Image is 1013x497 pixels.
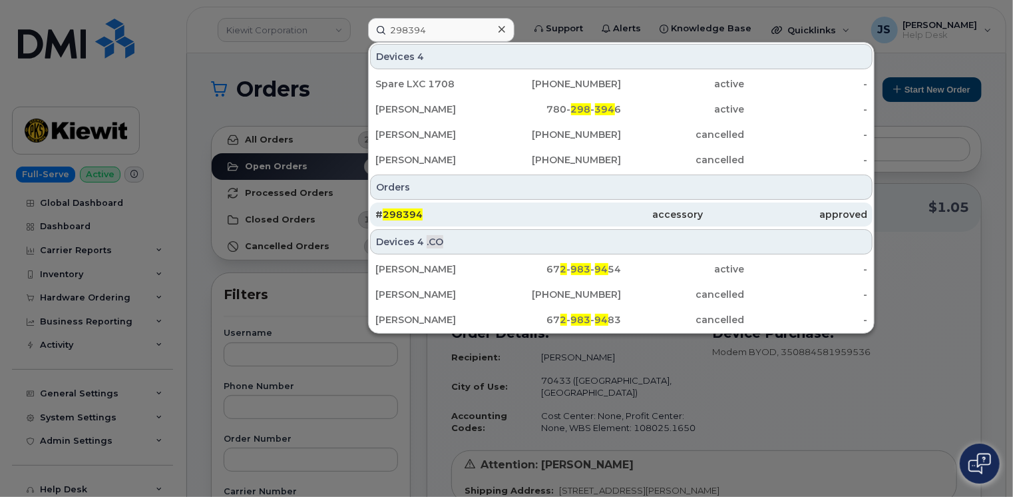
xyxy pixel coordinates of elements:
[499,288,622,301] div: [PHONE_NUMBER]
[370,257,873,281] a: [PERSON_NAME]672-983-9454active-
[499,262,622,276] div: 67 - - 54
[560,263,567,275] span: 2
[499,77,622,91] div: [PHONE_NUMBER]
[375,262,499,276] div: [PERSON_NAME]
[370,123,873,147] a: [PERSON_NAME][PHONE_NUMBER]cancelled-
[744,77,867,91] div: -
[370,175,873,200] div: Orders
[704,208,867,221] div: approved
[370,44,873,69] div: Devices
[744,313,867,326] div: -
[539,208,703,221] div: accessory
[427,235,443,248] span: .CO
[499,128,622,141] div: [PHONE_NUMBER]
[744,262,867,276] div: -
[595,103,615,115] span: 394
[968,453,991,474] img: Open chat
[417,50,424,63] span: 4
[370,72,873,96] a: Spare LXC 1708[PHONE_NUMBER]active-
[370,148,873,172] a: [PERSON_NAME][PHONE_NUMBER]cancelled-
[383,209,423,221] span: 298394
[571,314,591,326] span: 983
[370,203,873,227] a: #298394accessoryapproved
[375,208,539,221] div: #
[370,229,873,254] div: Devices
[622,288,745,301] div: cancelled
[499,153,622,167] div: [PHONE_NUMBER]
[375,77,499,91] div: Spare LXC 1708
[595,263,608,275] span: 94
[417,235,424,248] span: 4
[595,314,608,326] span: 94
[622,103,745,116] div: active
[375,288,499,301] div: [PERSON_NAME]
[744,153,867,167] div: -
[622,77,745,91] div: active
[571,263,591,275] span: 983
[622,153,745,167] div: cancelled
[499,313,622,326] div: 67 - - 83
[744,103,867,116] div: -
[560,314,567,326] span: 2
[571,103,591,115] span: 298
[375,128,499,141] div: [PERSON_NAME]
[370,282,873,306] a: [PERSON_NAME][PHONE_NUMBER]cancelled-
[375,153,499,167] div: [PERSON_NAME]
[744,288,867,301] div: -
[622,313,745,326] div: cancelled
[370,97,873,121] a: [PERSON_NAME]780-298-3946active-
[744,128,867,141] div: -
[622,262,745,276] div: active
[375,313,499,326] div: [PERSON_NAME]
[499,103,622,116] div: 780- - 6
[375,103,499,116] div: [PERSON_NAME]
[622,128,745,141] div: cancelled
[370,308,873,332] a: [PERSON_NAME]672-983-9483cancelled-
